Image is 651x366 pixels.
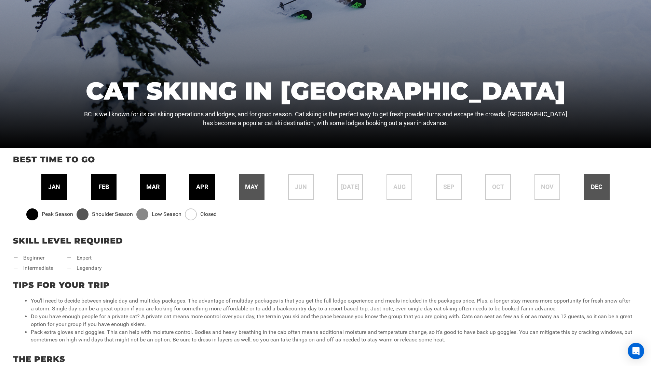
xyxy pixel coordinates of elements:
li: expert [67,254,102,262]
span: — [14,254,18,262]
span: jan [48,182,60,191]
li: Do you have enough people for a private cat? A private cat means more control over your day, the ... [31,313,634,328]
span: dec [591,182,602,191]
span: Closed [200,210,217,218]
span: may [245,182,258,191]
p: Best time to go [13,154,638,165]
span: Peak Season [42,210,73,218]
span: sep [443,182,455,191]
li: legendary [67,264,102,272]
span: [DATE] [341,182,360,191]
li: You'll need to decide between single day and multiday packages. The advantage of multiday package... [31,297,634,313]
li: beginner [14,254,53,262]
span: aug [393,182,406,191]
p: Tips for your trip [13,279,638,291]
span: apr [196,182,208,191]
li: intermediate [14,264,53,272]
span: jun [295,182,307,191]
p: BC is well known for its cat skiing operations and lodges, and for good reason. Cat skiing is the... [82,110,570,127]
p: The Perks [13,353,638,365]
span: — [14,264,18,272]
span: Low Season [152,210,181,218]
span: nov [541,182,554,191]
span: mar [146,182,160,191]
span: oct [492,182,504,191]
span: — [67,264,71,272]
h1: Cat Skiing in [GEOGRAPHIC_DATA] [82,78,570,103]
span: feb [98,182,109,191]
div: Open Intercom Messenger [628,343,644,359]
span: Shoulder Season [92,210,133,218]
li: Pack extra gloves and goggles. This can help with moisture control. Bodies and heavy breathing in... [31,328,634,344]
p: Skill Level Required [13,235,638,247]
span: — [67,254,71,262]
